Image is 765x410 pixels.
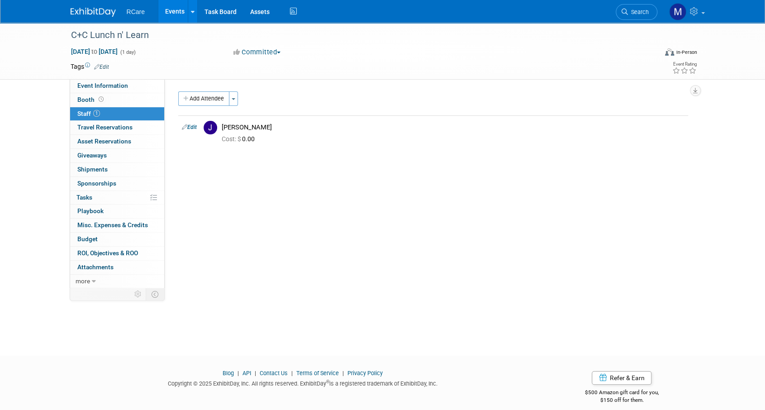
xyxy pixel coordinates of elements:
[77,96,105,103] span: Booth
[70,261,164,274] a: Attachments
[77,263,114,271] span: Attachments
[77,235,98,243] span: Budget
[296,370,339,377] a: Terms of Service
[70,149,164,162] a: Giveaways
[70,135,164,148] a: Asset Reservations
[178,91,229,106] button: Add Attendee
[70,79,164,93] a: Event Information
[77,166,108,173] span: Shipments
[71,48,118,56] span: [DATE] [DATE]
[235,370,241,377] span: |
[592,371,651,385] a: Refer & Earn
[549,383,695,404] div: $500 Amazon gift card for you,
[347,370,383,377] a: Privacy Policy
[77,124,133,131] span: Travel Reservations
[665,48,674,56] img: Format-Inperson.png
[616,4,657,20] a: Search
[77,152,107,159] span: Giveaways
[242,370,251,377] a: API
[289,370,295,377] span: |
[77,82,128,89] span: Event Information
[70,247,164,260] a: ROI, Objectives & ROO
[222,135,242,143] span: Cost: $
[70,275,164,288] a: more
[70,121,164,134] a: Travel Reservations
[223,370,234,377] a: Blog
[71,8,116,17] img: ExhibitDay
[77,249,138,257] span: ROI, Objectives & ROO
[71,62,109,71] td: Tags
[260,370,288,377] a: Contact Us
[76,277,90,285] span: more
[230,48,284,57] button: Committed
[77,207,104,215] span: Playbook
[604,47,697,61] div: Event Format
[675,49,697,56] div: In-Person
[70,93,164,107] a: Booth
[77,180,116,187] span: Sponsorships
[672,62,696,67] div: Event Rating
[222,135,258,143] span: 0.00
[146,288,164,300] td: Toggle Event Tabs
[70,191,164,205] a: Tasks
[97,96,105,103] span: Booth not reserved yet
[70,233,164,246] a: Budget
[94,64,109,70] a: Edit
[119,49,136,55] span: (1 day)
[222,123,684,132] div: [PERSON_NAME]
[204,121,217,134] img: J.jpg
[70,205,164,218] a: Playbook
[90,48,99,55] span: to
[669,3,686,20] img: Mike Andolina
[76,194,92,201] span: Tasks
[70,177,164,191] a: Sponsorships
[252,370,258,377] span: |
[70,219,164,232] a: Misc. Expenses & Credits
[71,377,536,388] div: Copyright © 2025 ExhibitDay, Inc. All rights reserved. ExhibitDay is a registered trademark of Ex...
[340,370,346,377] span: |
[130,288,146,300] td: Personalize Event Tab Strip
[70,107,164,121] a: Staff1
[127,8,145,15] span: RCare
[70,163,164,176] a: Shipments
[549,396,695,404] div: $150 off for them.
[628,9,649,15] span: Search
[182,124,197,130] a: Edit
[326,379,329,384] sup: ®
[77,221,148,229] span: Misc. Expenses & Credits
[93,110,100,117] span: 1
[77,110,100,117] span: Staff
[77,138,131,145] span: Asset Reservations
[68,27,644,43] div: C+C Lunch n' Learn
